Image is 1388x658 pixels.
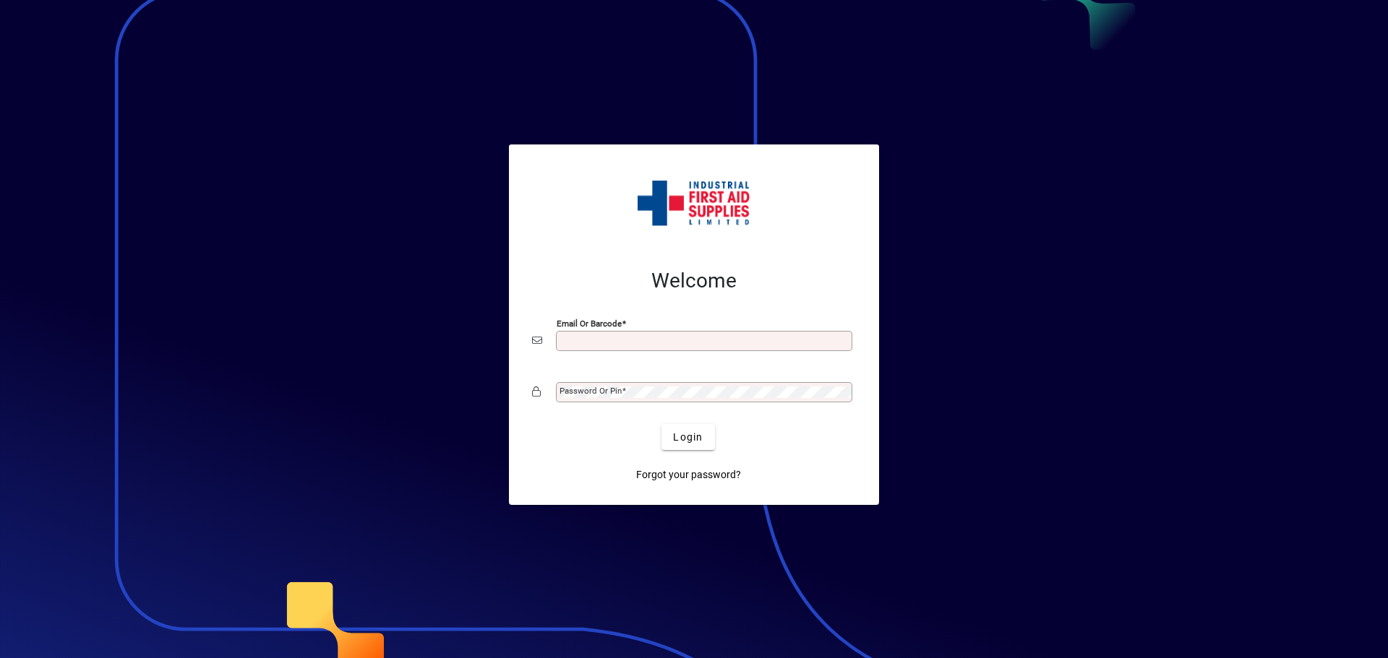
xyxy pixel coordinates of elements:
a: Forgot your password? [630,462,747,488]
button: Login [661,424,714,450]
span: Login [673,430,703,445]
mat-label: Password or Pin [560,386,622,396]
h2: Welcome [532,269,856,293]
span: Forgot your password? [636,467,741,482]
mat-label: Email or Barcode [557,319,622,329]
